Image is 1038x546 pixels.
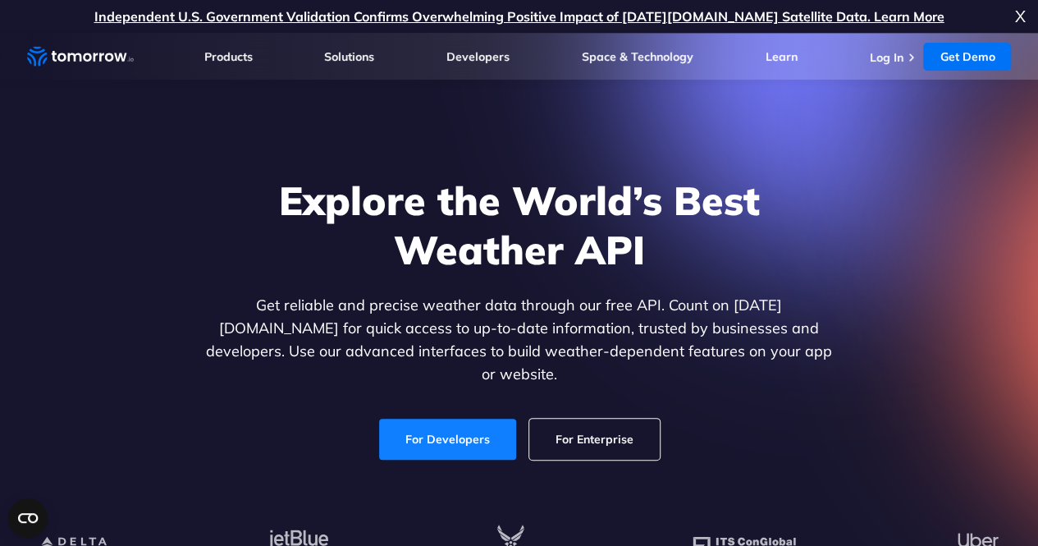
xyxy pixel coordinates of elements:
[582,49,693,64] a: Space & Technology
[203,294,836,386] p: Get reliable and precise weather data through our free API. Count on [DATE][DOMAIN_NAME] for quic...
[379,419,516,460] a: For Developers
[203,176,836,274] h1: Explore the World’s Best Weather API
[869,50,903,65] a: Log In
[923,43,1011,71] a: Get Demo
[27,44,134,69] a: Home link
[8,498,48,538] button: Open CMP widget
[94,8,944,25] a: Independent U.S. Government Validation Confirms Overwhelming Positive Impact of [DATE][DOMAIN_NAM...
[324,49,374,64] a: Solutions
[766,49,798,64] a: Learn
[446,49,510,64] a: Developers
[204,49,253,64] a: Products
[529,419,660,460] a: For Enterprise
